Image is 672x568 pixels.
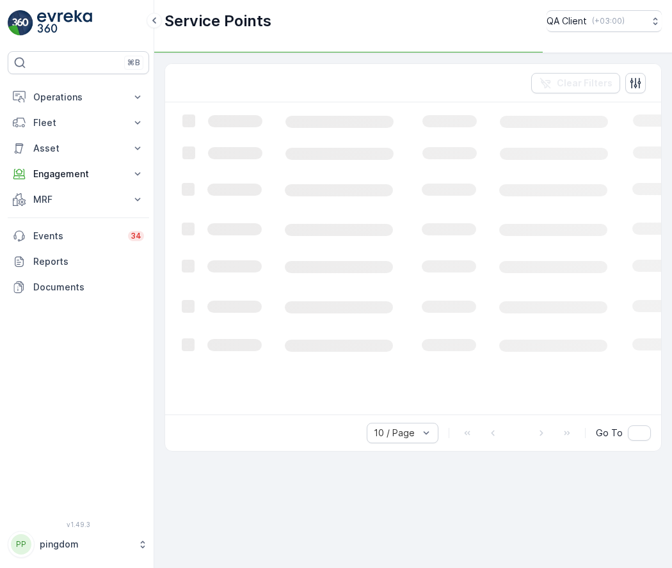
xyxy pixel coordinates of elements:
[33,193,124,206] p: MRF
[11,534,31,555] div: PP
[33,168,124,180] p: Engagement
[33,281,144,294] p: Documents
[8,531,149,558] button: PPpingdom
[8,10,33,36] img: logo
[127,58,140,68] p: ⌘B
[8,187,149,212] button: MRF
[8,274,149,300] a: Documents
[33,255,144,268] p: Reports
[40,538,131,551] p: pingdom
[547,10,662,32] button: QA Client(+03:00)
[547,15,587,28] p: QA Client
[164,11,271,31] p: Service Points
[8,84,149,110] button: Operations
[131,231,141,241] p: 34
[557,77,612,90] p: Clear Filters
[596,427,623,439] span: Go To
[33,91,124,104] p: Operations
[8,136,149,161] button: Asset
[8,521,149,528] span: v 1.49.3
[8,223,149,249] a: Events34
[33,116,124,129] p: Fleet
[531,73,620,93] button: Clear Filters
[8,249,149,274] a: Reports
[37,10,92,36] img: logo_light-DOdMpM7g.png
[8,110,149,136] button: Fleet
[33,230,120,242] p: Events
[592,16,625,26] p: ( +03:00 )
[8,161,149,187] button: Engagement
[33,142,124,155] p: Asset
